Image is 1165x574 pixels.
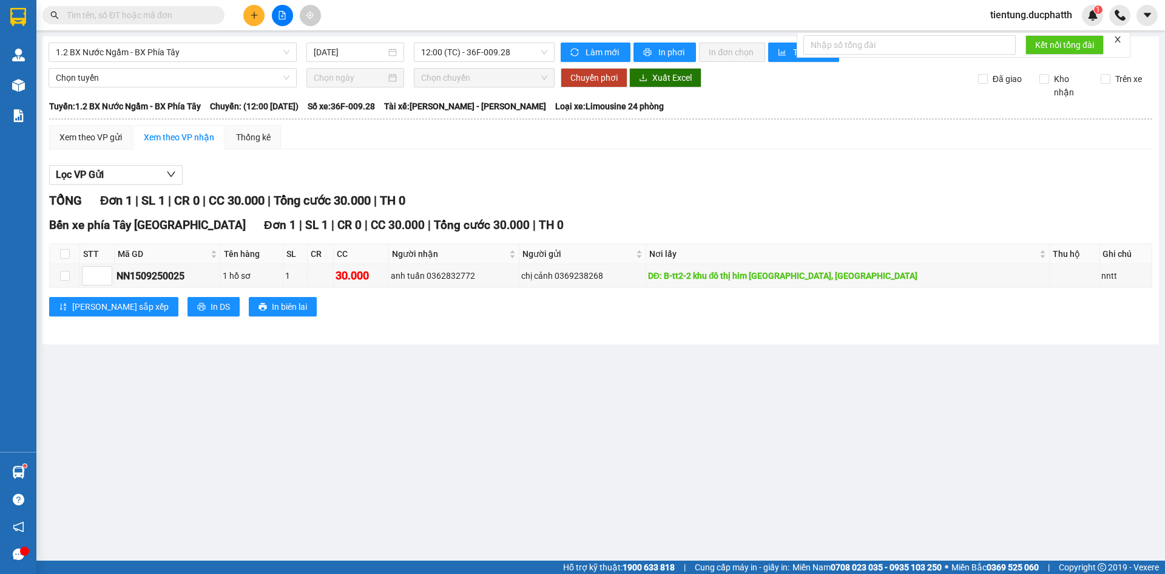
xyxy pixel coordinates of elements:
[299,218,302,232] span: |
[197,302,206,312] span: printer
[522,247,633,261] span: Người gửi
[649,247,1037,261] span: Nơi lấy
[49,218,246,232] span: Bến xe phía Tây [GEOGRAPHIC_DATA]
[1101,269,1150,282] div: nntt
[308,244,334,264] th: CR
[13,521,24,533] span: notification
[951,561,1039,574] span: Miền Bắc
[211,300,230,313] span: In DS
[12,466,25,479] img: warehouse-icon
[258,302,267,312] span: printer
[365,218,368,232] span: |
[561,43,630,62] button: syncLàm mới
[987,562,1039,572] strong: 0369 525 060
[1110,72,1147,86] span: Trên xe
[374,193,377,208] span: |
[209,193,265,208] span: CC 30.000
[1099,244,1152,264] th: Ghi chú
[695,561,789,574] span: Cung cấp máy in - giấy in:
[223,269,281,282] div: 1 hồ sơ
[144,131,214,144] div: Xem theo VP nhận
[434,218,530,232] span: Tổng cước 30.000
[684,561,686,574] span: |
[12,109,25,122] img: solution-icon
[586,46,621,59] span: Làm mới
[250,11,258,19] span: plus
[118,247,208,261] span: Mã GD
[421,69,547,87] span: Chọn chuyến
[249,297,317,316] button: printerIn biên lai
[945,565,948,570] span: ⚪️
[570,48,581,58] span: sync
[336,267,387,284] div: 30.000
[13,494,24,505] span: question-circle
[1050,244,1099,264] th: Thu hộ
[392,247,507,261] span: Người nhận
[1113,35,1122,44] span: close
[555,100,664,113] span: Loại xe: Limousine 24 phòng
[652,71,692,84] span: Xuất Excel
[1096,5,1100,14] span: 1
[10,8,26,26] img: logo-vxr
[1136,5,1158,26] button: caret-down
[561,68,627,87] button: Chuyển phơi
[371,218,425,232] span: CC 30.000
[56,43,289,61] span: 1.2 BX Nước Ngầm - BX Phía Tây
[72,300,169,313] span: [PERSON_NAME] sắp xếp
[539,218,564,232] span: TH 0
[135,193,138,208] span: |
[187,297,240,316] button: printerIn DS
[59,131,122,144] div: Xem theo VP gửi
[49,101,201,111] b: Tuyến: 1.2 BX Nước Ngầm - BX Phía Tây
[166,169,176,179] span: down
[1115,10,1126,21] img: phone-icon
[236,131,271,144] div: Thống kê
[1098,563,1106,572] span: copyright
[988,72,1027,86] span: Đã giao
[203,193,206,208] span: |
[141,193,165,208] span: SL 1
[13,548,24,560] span: message
[648,269,1047,282] div: DĐ: B-tt2-2 khu đô thị him [GEOGRAPHIC_DATA], [GEOGRAPHIC_DATA]
[12,79,25,92] img: warehouse-icon
[272,5,293,26] button: file-add
[639,73,647,83] span: download
[274,193,371,208] span: Tổng cước 30.000
[50,11,59,19] span: search
[1035,38,1094,52] span: Kết nối tổng đài
[563,561,675,574] span: Hỗ trợ kỹ thuật:
[1049,72,1092,99] span: Kho nhận
[428,218,431,232] span: |
[12,49,25,61] img: warehouse-icon
[268,193,271,208] span: |
[699,43,765,62] button: In đơn chọn
[49,193,82,208] span: TỔNG
[305,218,328,232] span: SL 1
[272,300,307,313] span: In biên lai
[421,43,547,61] span: 12:00 (TC) - 36F-009.28
[658,46,686,59] span: In phơi
[116,268,218,284] div: NN1509250025
[23,464,27,468] sup: 1
[1048,561,1050,574] span: |
[1087,10,1098,21] img: icon-new-feature
[623,562,675,572] strong: 1900 633 818
[314,46,386,59] input: 15/09/2025
[80,244,115,264] th: STT
[792,561,942,574] span: Miền Nam
[278,11,286,19] span: file-add
[629,68,701,87] button: downloadXuất Excel
[778,48,788,58] span: bar-chart
[67,9,210,22] input: Tìm tên, số ĐT hoặc mã đơn
[981,7,1082,22] span: tientung.ducphatth
[174,193,200,208] span: CR 0
[264,218,296,232] span: Đơn 1
[533,218,536,232] span: |
[380,193,405,208] span: TH 0
[243,5,265,26] button: plus
[308,100,375,113] span: Số xe: 36F-009.28
[768,43,839,62] button: bar-chartThống kê
[1094,5,1103,14] sup: 1
[285,269,305,282] div: 1
[334,244,389,264] th: CC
